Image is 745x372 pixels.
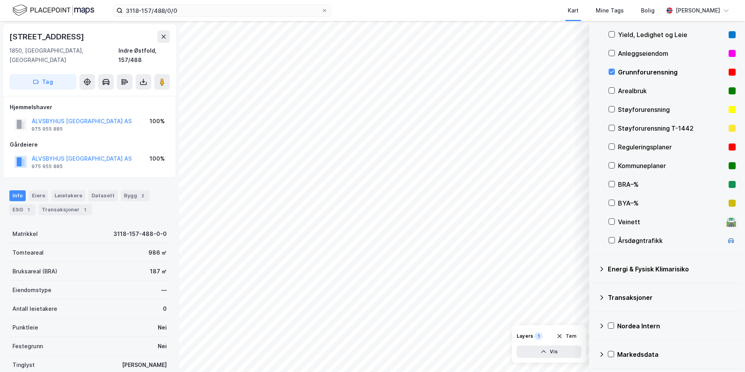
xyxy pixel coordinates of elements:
div: Veinett [618,217,723,227]
div: Yield, Ledighet og Leie [618,30,726,39]
div: [PERSON_NAME] [676,6,720,15]
div: Tomteareal [12,248,44,257]
div: Bolig [641,6,655,15]
div: Kommuneplaner [618,161,726,170]
button: Tøm [551,330,581,342]
div: Indre Østfold, 157/488 [118,46,170,65]
div: 187 ㎡ [150,267,167,276]
div: 1 [535,332,542,340]
div: BYA–% [618,198,726,208]
div: Markedsdata [617,350,736,359]
div: 3118-157-488-0-0 [113,229,167,239]
iframe: Chat Widget [706,335,745,372]
div: 0 [163,304,167,314]
button: Vis [517,345,581,358]
div: Antall leietakere [12,304,57,314]
div: Bruksareal (BRA) [12,267,57,276]
div: Matrikkel [12,229,38,239]
div: Grunnforurensning [618,67,726,77]
div: Transaksjoner [39,204,92,215]
div: Kart [568,6,579,15]
div: Støyforurensning T-1442 [618,124,726,133]
div: 2 [139,192,147,200]
div: Gårdeiere [10,140,169,149]
div: Transaksjoner [608,293,736,302]
div: Energi & Fysisk Klimarisiko [608,264,736,274]
div: BRA–% [618,180,726,189]
div: Info [9,190,26,201]
div: Layers [517,333,533,339]
div: 986 ㎡ [148,248,167,257]
div: Arealbruk [618,86,726,96]
div: Bygg [121,190,150,201]
div: — [161,285,167,295]
div: 1 [81,206,89,214]
div: Leietakere [51,190,85,201]
div: Nei [158,323,167,332]
div: ESG [9,204,35,215]
div: 975 955 885 [32,163,63,170]
div: Eiendomstype [12,285,51,295]
div: Anleggseiendom [618,49,726,58]
div: 100% [150,154,165,163]
div: Tinglyst [12,360,35,370]
div: Mine Tags [596,6,624,15]
div: Punktleie [12,323,38,332]
div: [STREET_ADDRESS] [9,30,86,43]
div: Nei [158,342,167,351]
button: Tag [9,74,76,90]
div: Eiere [29,190,48,201]
div: 975 955 885 [32,126,63,132]
div: 🛣️ [726,217,736,227]
div: 100% [150,117,165,126]
div: Festegrunn [12,342,43,351]
div: Hjemmelshaver [10,103,169,112]
div: Nordea Intern [617,321,736,331]
input: Søk på adresse, matrikkel, gårdeiere, leietakere eller personer [123,5,321,16]
div: Støyforurensning [618,105,726,114]
div: Datasett [88,190,118,201]
div: 1850, [GEOGRAPHIC_DATA], [GEOGRAPHIC_DATA] [9,46,118,65]
div: [PERSON_NAME] [122,360,167,370]
div: Årsdøgntrafikk [618,236,723,245]
div: 1 [25,206,32,214]
div: Reguleringsplaner [618,142,726,152]
img: logo.f888ab2527a4732fd821a326f86c7f29.svg [12,4,94,17]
